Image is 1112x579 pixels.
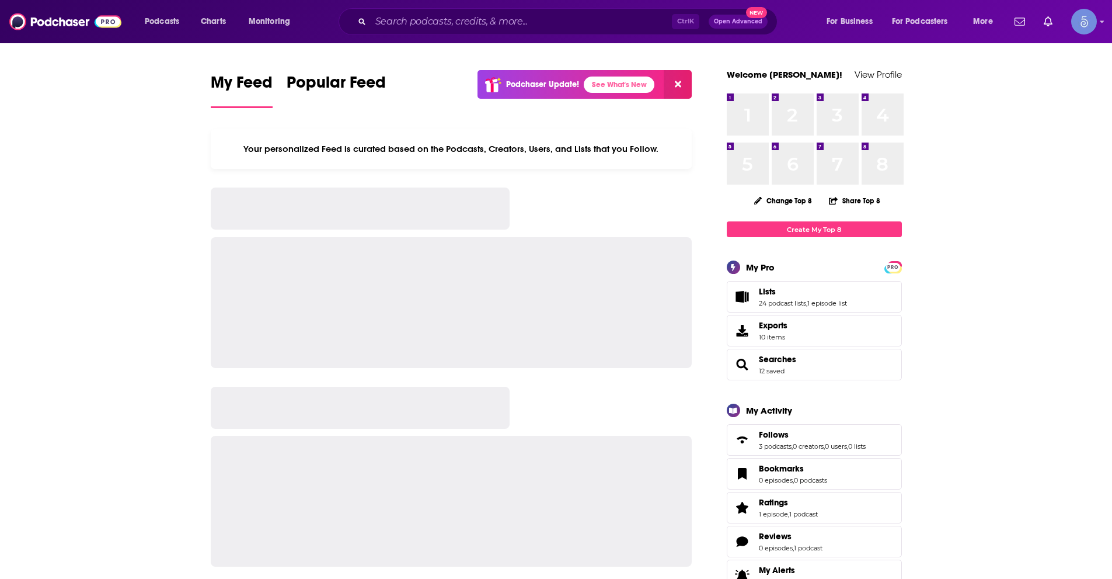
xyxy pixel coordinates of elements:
a: 12 saved [759,367,785,375]
span: Follows [759,429,789,440]
a: Welcome [PERSON_NAME]! [727,69,842,80]
span: Ctrl K [672,14,699,29]
a: 0 users [825,442,847,450]
span: Reviews [727,526,902,557]
span: Logged in as Spiral5-G1 [1071,9,1097,34]
button: open menu [965,12,1008,31]
span: For Podcasters [892,13,948,30]
span: Popular Feed [287,72,386,99]
span: , [788,510,789,518]
a: My Feed [211,72,273,108]
a: View Profile [855,69,902,80]
a: Popular Feed [287,72,386,108]
input: Search podcasts, credits, & more... [371,12,672,31]
a: Reviews [731,533,754,550]
a: 1 podcast [794,544,822,552]
button: open menu [240,12,305,31]
a: Searches [759,354,796,365]
span: , [793,476,794,484]
button: Open AdvancedNew [709,15,768,29]
span: More [973,13,993,30]
a: Show notifications dropdown [1039,12,1057,32]
button: Change Top 8 [747,193,820,208]
p: Podchaser Update! [506,79,579,89]
a: 0 podcasts [794,476,827,484]
a: Bookmarks [731,466,754,482]
button: open menu [137,12,194,31]
span: Lists [727,281,902,313]
a: 3 podcasts [759,442,792,450]
a: Ratings [759,497,818,508]
div: My Pro [746,262,775,273]
span: , [806,299,807,307]
a: 24 podcast lists [759,299,806,307]
a: 1 podcast [789,510,818,518]
a: 0 lists [848,442,866,450]
div: Search podcasts, credits, & more... [350,8,789,35]
button: Share Top 8 [828,189,881,212]
a: Bookmarks [759,463,827,474]
a: Charts [193,12,233,31]
span: Bookmarks [727,458,902,490]
span: , [847,442,848,450]
button: Show profile menu [1071,9,1097,34]
span: , [793,544,794,552]
a: Exports [727,315,902,346]
a: Searches [731,356,754,373]
a: See What's New [584,77,654,93]
span: Searches [727,349,902,380]
span: Monitoring [249,13,290,30]
a: Follows [731,432,754,448]
button: open menu [818,12,887,31]
span: Reviews [759,531,792,542]
a: Lists [731,289,754,305]
span: My Alerts [759,565,795,575]
span: My Feed [211,72,273,99]
a: Lists [759,286,847,297]
img: User Profile [1071,9,1097,34]
a: PRO [886,262,900,271]
span: Exports [731,323,754,339]
div: Your personalized Feed is curated based on the Podcasts, Creators, Users, and Lists that you Follow. [211,129,692,169]
span: Ratings [759,497,788,508]
span: New [746,7,767,18]
span: , [824,442,825,450]
a: 0 episodes [759,544,793,552]
a: Create My Top 8 [727,221,902,237]
span: Exports [759,320,787,331]
a: Reviews [759,531,822,542]
span: Follows [727,424,902,456]
a: Ratings [731,500,754,516]
span: PRO [886,263,900,272]
a: 1 episode [759,510,788,518]
a: Show notifications dropdown [1010,12,1030,32]
span: Bookmarks [759,463,804,474]
span: For Business [827,13,873,30]
span: 10 items [759,333,787,341]
a: 0 creators [793,442,824,450]
a: 1 episode list [807,299,847,307]
a: Follows [759,429,866,440]
span: Open Advanced [714,19,762,25]
span: Podcasts [145,13,179,30]
span: Ratings [727,492,902,523]
span: , [792,442,793,450]
button: open menu [884,12,965,31]
span: Lists [759,286,776,297]
span: Charts [201,13,226,30]
div: My Activity [746,405,792,416]
img: Podchaser - Follow, Share and Rate Podcasts [9,11,121,33]
a: 0 episodes [759,476,793,484]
